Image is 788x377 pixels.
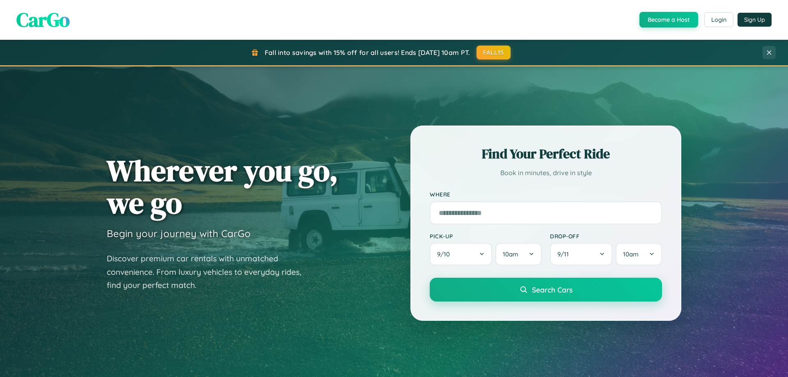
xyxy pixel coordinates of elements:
[557,250,573,258] span: 9 / 11
[532,285,573,294] span: Search Cars
[476,46,511,59] button: FALL15
[704,12,733,27] button: Login
[550,243,612,265] button: 9/11
[265,48,470,57] span: Fall into savings with 15% off for all users! Ends [DATE] 10am PT.
[107,154,338,219] h1: Wherever you go, we go
[503,250,518,258] span: 10am
[550,233,662,240] label: Drop-off
[107,252,312,292] p: Discover premium car rentals with unmatched convenience. From luxury vehicles to everyday rides, ...
[430,167,662,179] p: Book in minutes, drive in style
[107,227,251,240] h3: Begin your journey with CarGo
[495,243,542,265] button: 10am
[430,191,662,198] label: Where
[437,250,454,258] span: 9 / 10
[623,250,639,258] span: 10am
[616,243,662,265] button: 10am
[639,12,698,27] button: Become a Host
[430,243,492,265] button: 9/10
[430,145,662,163] h2: Find Your Perfect Ride
[738,13,772,27] button: Sign Up
[16,6,70,33] span: CarGo
[430,233,542,240] label: Pick-up
[430,278,662,302] button: Search Cars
